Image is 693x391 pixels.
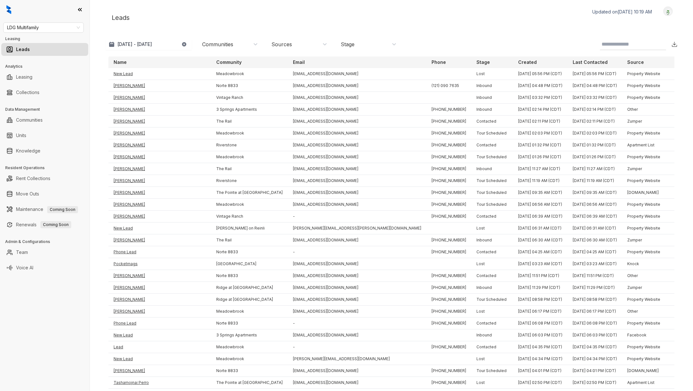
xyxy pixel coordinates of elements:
[114,59,127,65] p: Name
[211,294,288,306] td: Ridge at [GEOGRAPHIC_DATA]
[471,139,513,151] td: Contacted
[211,104,288,116] td: 3 Springs Apartments
[471,270,513,282] td: Contacted
[622,68,670,80] td: Property Website
[471,222,513,234] td: Lost
[622,258,670,270] td: Knock
[426,127,471,139] td: [PHONE_NUMBER]
[211,234,288,246] td: The Rail
[105,6,678,29] div: Leads
[568,116,622,127] td: [DATE] 02:11 PM (CDT)
[271,41,292,48] div: Sources
[16,172,50,185] a: Rent Collections
[426,187,471,199] td: [PHONE_NUMBER]
[568,199,622,211] td: [DATE] 06:56 AM (CDT)
[211,270,288,282] td: Norte 8833
[6,5,11,14] img: logo
[513,139,568,151] td: [DATE] 01:32 PM (CDT)
[513,222,568,234] td: [DATE] 06:31 AM (CDT)
[16,246,28,259] a: Team
[288,341,426,353] td: -
[426,377,471,389] td: [PHONE_NUMBER]
[471,258,513,270] td: Lost
[288,317,426,329] td: -
[288,365,426,377] td: [EMAIL_ADDRESS][DOMAIN_NAME]
[622,80,670,92] td: Property Website
[16,129,26,142] a: Units
[1,144,88,157] li: Knowledge
[568,187,622,199] td: [DATE] 09:35 AM (CDT)
[1,86,88,99] li: Collections
[16,114,43,126] a: Communities
[211,187,288,199] td: The Pointe at [GEOGRAPHIC_DATA]
[426,175,471,187] td: [PHONE_NUMBER]
[622,104,670,116] td: Other
[288,222,426,234] td: [PERSON_NAME][EMAIL_ADDRESS][PERSON_NAME][DOMAIN_NAME]
[568,270,622,282] td: [DATE] 11:51 PM (CDT)
[573,59,608,65] p: Last Contacted
[288,377,426,389] td: [EMAIL_ADDRESS][DOMAIN_NAME]
[108,246,211,258] td: Phone Lead
[622,175,670,187] td: Property Website
[622,151,670,163] td: Property Website
[622,116,670,127] td: Zumper
[108,329,211,341] td: New Lead
[211,151,288,163] td: Meadowbrook
[1,187,88,200] li: Move Outs
[108,92,211,104] td: [PERSON_NAME]
[5,64,90,69] h3: Analytics
[288,139,426,151] td: [EMAIL_ADDRESS][DOMAIN_NAME]
[16,144,40,157] a: Knowledge
[47,206,78,213] span: Coming Soon
[568,353,622,365] td: [DATE] 04:34 PM (CDT)
[288,127,426,139] td: [EMAIL_ADDRESS][DOMAIN_NAME]
[568,258,622,270] td: [DATE] 03:23 AM (CDT)
[471,234,513,246] td: Inbound
[211,222,288,234] td: [PERSON_NAME] on Reinli
[1,261,88,274] li: Voice AI
[513,306,568,317] td: [DATE] 06:17 PM (CDT)
[288,68,426,80] td: [EMAIL_ADDRESS][DOMAIN_NAME]
[211,211,288,222] td: Vintage Ranch
[108,139,211,151] td: [PERSON_NAME]
[513,127,568,139] td: [DATE] 02:03 PM (CDT)
[288,80,426,92] td: [EMAIL_ADDRESS][DOMAIN_NAME]
[513,294,568,306] td: [DATE] 08:58 PM (CDT)
[108,175,211,187] td: [PERSON_NAME]
[471,151,513,163] td: Tour Scheduled
[471,104,513,116] td: Inbound
[622,377,670,389] td: Apartment List
[622,246,670,258] td: Property Website
[288,234,426,246] td: [EMAIL_ADDRESS][DOMAIN_NAME]
[568,294,622,306] td: [DATE] 08:58 PM (CDT)
[426,270,471,282] td: [PHONE_NUMBER]
[108,199,211,211] td: [PERSON_NAME]
[426,211,471,222] td: [PHONE_NUMBER]
[476,59,490,65] p: Stage
[108,116,211,127] td: [PERSON_NAME]
[211,199,288,211] td: Meadowbrook
[513,92,568,104] td: [DATE] 03:32 PM (CDT)
[211,377,288,389] td: The Pointe at [GEOGRAPHIC_DATA]
[592,9,652,15] p: Updated on [DATE] 10:19 AM
[426,282,471,294] td: [PHONE_NUMBER]
[513,329,568,341] td: [DATE] 06:03 PM (CDT)
[622,353,670,365] td: Property Website
[426,234,471,246] td: [PHONE_NUMBER]
[16,218,71,231] a: RenewalsComing Soon
[211,92,288,104] td: Vintage Ranch
[108,365,211,377] td: [PERSON_NAME]
[108,341,211,353] td: Lead
[211,329,288,341] td: 3 Springs Apartments
[216,59,242,65] p: Community
[671,41,678,48] img: Download
[5,165,90,171] h3: Resident Operations
[513,163,568,175] td: [DATE] 11:27 AM (CDT)
[622,294,670,306] td: Property Website
[513,80,568,92] td: [DATE] 04:48 PM (CDT)
[108,104,211,116] td: [PERSON_NAME]
[426,365,471,377] td: [PHONE_NUMBER]
[513,104,568,116] td: [DATE] 02:14 PM (CDT)
[568,317,622,329] td: [DATE] 06:08 PM (CDT)
[211,80,288,92] td: Norte 8833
